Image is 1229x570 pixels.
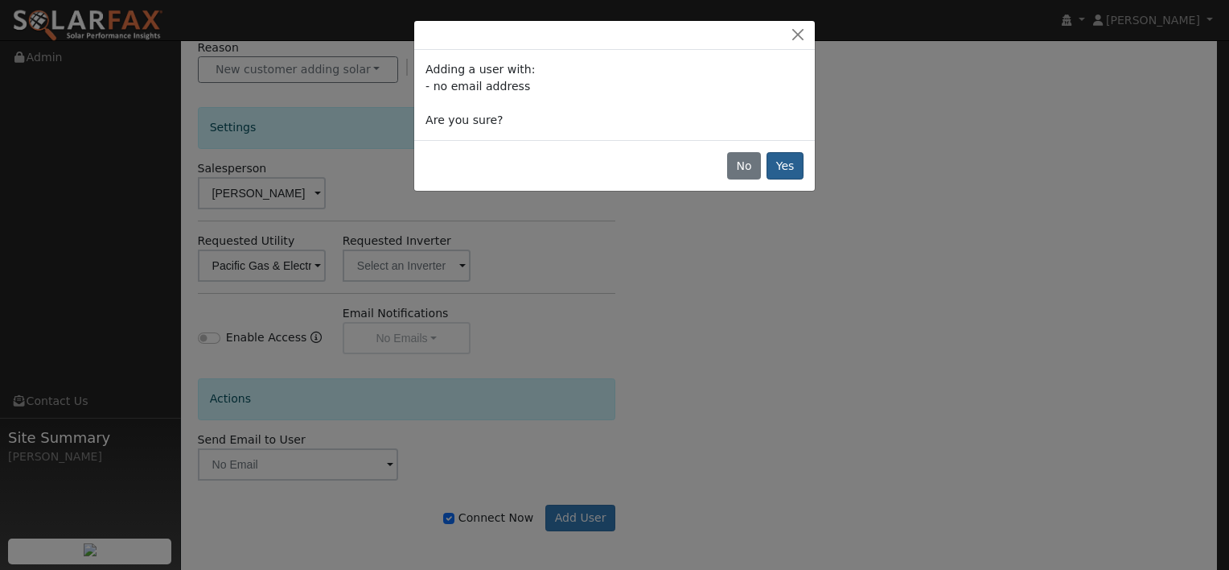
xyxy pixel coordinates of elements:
span: - no email address [425,80,530,93]
button: No [727,152,761,180]
span: Adding a user with: [425,63,535,76]
button: Yes [767,152,804,180]
span: Are you sure? [425,114,503,126]
button: Close [787,27,809,43]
